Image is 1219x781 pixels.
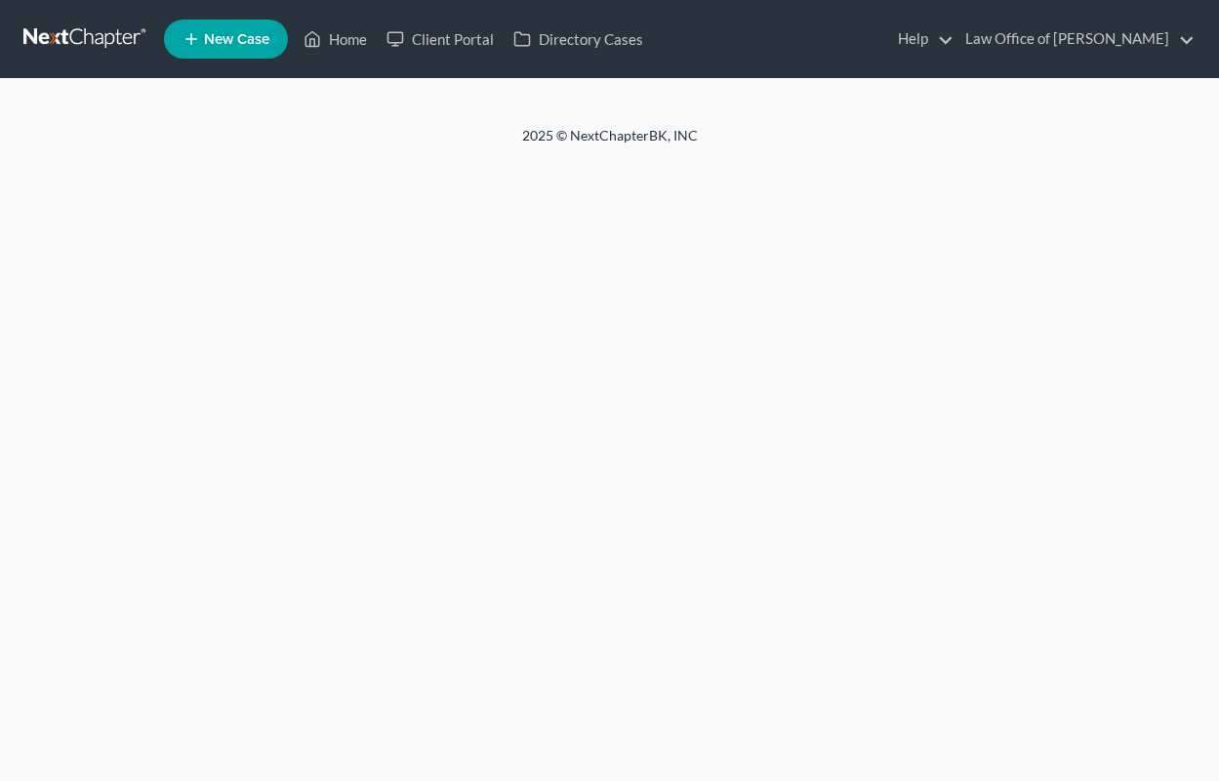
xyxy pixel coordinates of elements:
[164,20,288,59] new-legal-case-button: New Case
[888,21,954,57] a: Help
[54,126,1166,161] div: 2025 © NextChapterBK, INC
[294,21,377,57] a: Home
[955,21,1195,57] a: Law Office of [PERSON_NAME]
[504,21,653,57] a: Directory Cases
[377,21,504,57] a: Client Portal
